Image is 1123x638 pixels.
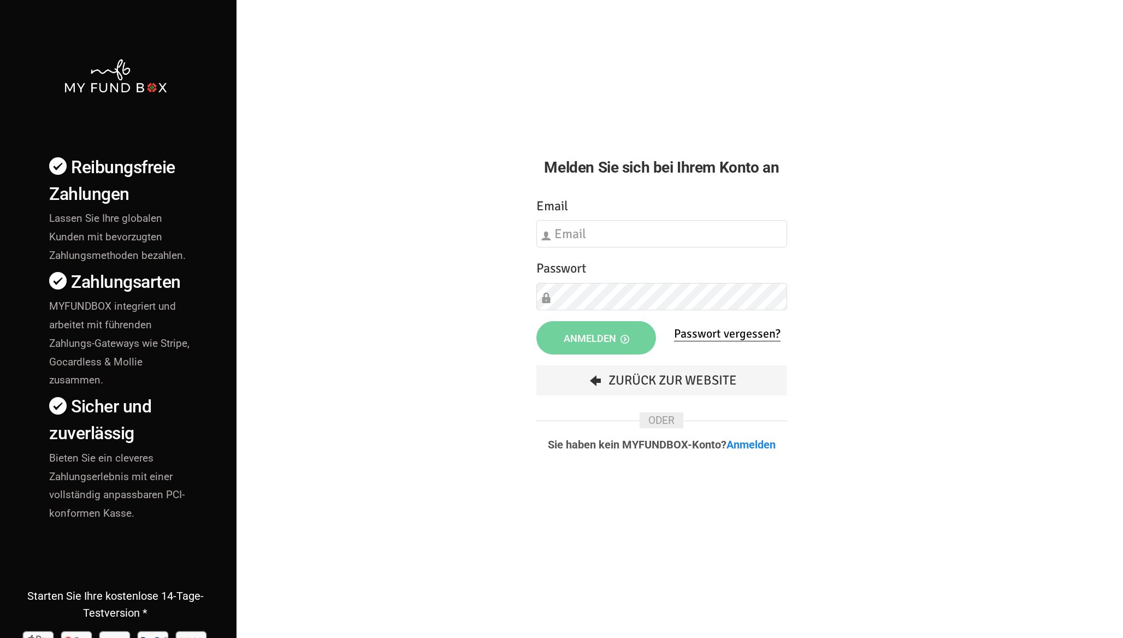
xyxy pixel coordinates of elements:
button: Anmelden [536,321,657,355]
span: Bieten Sie ein cleveres Zahlungserlebnis mit einer vollständig anpassbaren PCI-konformen Kasse. [49,452,185,520]
input: Email [536,220,787,247]
img: mfbwhite.png [63,58,167,94]
span: ODER [640,412,683,428]
p: Sie haben kein MYFUNDBOX-Konto? [536,439,787,450]
a: Passwort vergessen? [674,326,781,341]
span: Lassen Sie Ihre globalen Kunden mit bevorzugten Zahlungsmethoden bezahlen. [49,212,186,262]
label: Passwort [536,258,586,279]
span: MYFUNDBOX integriert und arbeitet mit führenden Zahlungs-Gateways wie Stripe, Gocardless & Mollie... [49,300,190,386]
span: Anmelden [564,333,629,344]
a: Anmelden [726,438,776,451]
h4: Sicher und zuverlässig [49,393,193,447]
a: Zurück zur Website [536,365,787,395]
h4: Zahlungsarten [49,269,193,296]
h2: Melden Sie sich bei Ihrem Konto an [536,156,787,179]
h4: Reibungsfreie Zahlungen [49,154,193,208]
label: Email [536,196,568,216]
